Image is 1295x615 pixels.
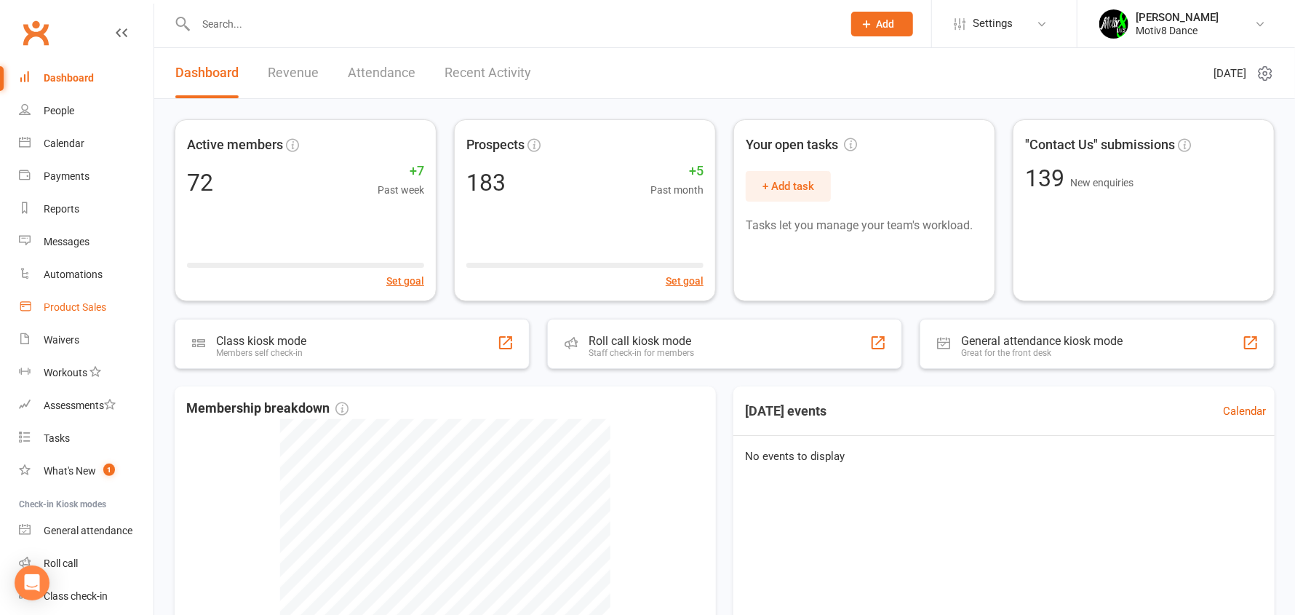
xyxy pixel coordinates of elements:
[19,324,154,357] a: Waivers
[44,269,103,280] div: Automations
[19,455,154,488] a: What's New1
[187,171,213,194] div: 72
[187,135,283,156] span: Active members
[19,291,154,324] a: Product Sales
[44,590,108,602] div: Class check-in
[961,348,1123,358] div: Great for the front desk
[1025,164,1070,192] span: 139
[17,15,54,51] a: Clubworx
[44,138,84,149] div: Calendar
[466,135,525,156] span: Prospects
[19,193,154,226] a: Reports
[44,301,106,313] div: Product Sales
[44,170,89,182] div: Payments
[733,398,838,424] h3: [DATE] events
[19,95,154,127] a: People
[650,161,704,182] span: +5
[44,105,74,116] div: People
[1025,135,1175,156] span: "Contact Us" submissions
[19,127,154,160] a: Calendar
[728,436,1280,477] div: No events to display
[1136,11,1219,24] div: [PERSON_NAME]
[15,566,49,600] div: Open Intercom Messenger
[44,203,79,215] div: Reports
[378,161,424,182] span: +7
[44,400,116,411] div: Assessments
[19,226,154,258] a: Messages
[19,62,154,95] a: Dashboard
[746,216,983,235] p: Tasks let you manage your team's workload.
[386,273,424,289] button: Set goal
[44,367,87,378] div: Workouts
[746,171,831,202] button: + Add task
[19,422,154,455] a: Tasks
[191,14,832,34] input: Search...
[44,465,96,477] div: What's New
[1214,65,1246,82] span: [DATE]
[1070,177,1133,189] span: New enquiries
[19,515,154,547] a: General attendance kiosk mode
[44,236,89,247] div: Messages
[186,398,348,419] span: Membership breakdown
[175,48,239,98] a: Dashboard
[961,334,1123,348] div: General attendance kiosk mode
[216,348,306,358] div: Members self check-in
[19,258,154,291] a: Automations
[589,334,694,348] div: Roll call kiosk mode
[19,580,154,613] a: Class kiosk mode
[1099,9,1128,39] img: thumb_image1679272194.png
[44,558,78,569] div: Roll call
[851,12,913,36] button: Add
[19,357,154,389] a: Workouts
[1136,24,1219,37] div: Motiv8 Dance
[44,525,132,536] div: General attendance
[378,182,424,198] span: Past week
[466,171,506,194] div: 183
[1223,402,1266,420] a: Calendar
[650,182,704,198] span: Past month
[746,135,857,156] span: Your open tasks
[589,348,694,358] div: Staff check-in for members
[445,48,531,98] a: Recent Activity
[44,72,94,84] div: Dashboard
[268,48,319,98] a: Revenue
[103,464,115,476] span: 1
[19,389,154,422] a: Assessments
[19,160,154,193] a: Payments
[973,7,1013,40] span: Settings
[44,432,70,444] div: Tasks
[877,18,895,30] span: Add
[19,547,154,580] a: Roll call
[348,48,415,98] a: Attendance
[44,334,79,346] div: Waivers
[216,334,306,348] div: Class kiosk mode
[666,273,704,289] button: Set goal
